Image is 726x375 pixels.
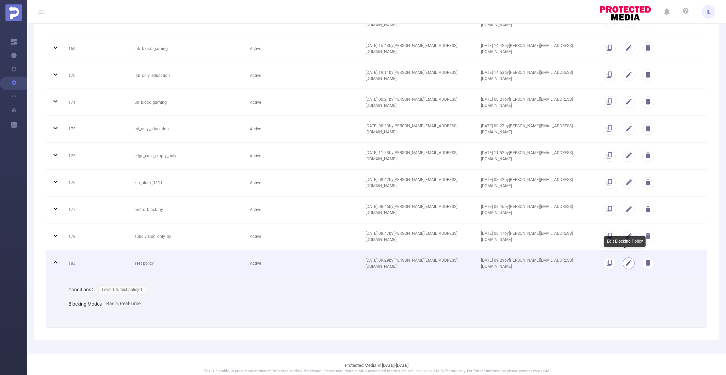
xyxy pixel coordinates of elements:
[366,124,457,135] span: [DATE] 00:23 by [PERSON_NAME][EMAIL_ADDRESS][DOMAIN_NAME]
[129,89,245,116] td: url_block_gaming
[481,178,573,189] span: [DATE] 08:42 by [PERSON_NAME][EMAIL_ADDRESS][DOMAIN_NAME]
[481,258,573,269] span: [DATE] 09:29 by [PERSON_NAME][EMAIL_ADDRESS][DOMAIN_NAME]
[63,170,129,197] td: 176
[481,43,573,54] span: [DATE] 14:42 by [PERSON_NAME][EMAIL_ADDRESS][DOMAIN_NAME]
[250,154,261,159] span: Active
[63,197,129,224] td: 177
[250,46,261,51] span: Active
[366,70,457,81] span: [DATE] 19:11 by [PERSON_NAME][EMAIL_ADDRESS][DOMAIN_NAME]
[5,4,22,21] img: Protected Media
[129,116,245,143] td: url_only_education
[250,234,261,239] span: Active
[129,170,245,197] td: zip_block_1111
[129,250,245,277] td: Test policy
[68,287,96,293] label: Conditions
[68,301,106,307] label: Blocking Modes
[481,124,573,135] span: [DATE] 00:23 by [PERSON_NAME][EMAIL_ADDRESS][DOMAIN_NAME]
[707,5,711,19] span: IL
[481,16,573,27] span: [DATE] 15:30 by [PERSON_NAME][EMAIL_ADDRESS][DOMAIN_NAME]
[63,89,129,116] td: 171
[129,143,245,170] td: edge_case_empty_only
[250,181,261,185] span: Active
[129,62,245,89] td: iab_only_education
[366,205,457,215] span: [DATE] 08:46 by [PERSON_NAME][EMAIL_ADDRESS][DOMAIN_NAME]
[106,301,141,307] span: Basic, Real-Time
[366,231,457,242] span: [DATE] 08:47 by [PERSON_NAME][EMAIL_ADDRESS][DOMAIN_NAME]
[63,250,129,277] td: 183
[366,258,457,269] span: [DATE] 09:29 by [PERSON_NAME][EMAIL_ADDRESS][DOMAIN_NAME]
[129,224,245,250] td: subdivision_only_ny
[366,151,457,162] span: [DATE] 11:53 by [PERSON_NAME][EMAIL_ADDRESS][DOMAIN_NAME]
[481,205,573,215] span: [DATE] 08:46 by [PERSON_NAME][EMAIL_ADDRESS][DOMAIN_NAME]
[63,224,129,250] td: 178
[98,286,147,294] span: Level 1 Is 'test-policy-1'
[250,261,261,266] span: Active
[366,178,457,189] span: [DATE] 08:42 by [PERSON_NAME][EMAIL_ADDRESS][DOMAIN_NAME]
[250,127,261,132] span: Active
[250,100,261,105] span: Active
[250,19,261,24] span: Active
[366,97,457,108] span: [DATE] 00:21 by [PERSON_NAME][EMAIL_ADDRESS][DOMAIN_NAME]
[63,35,129,62] td: 169
[250,73,261,78] span: Active
[63,62,129,89] td: 170
[481,97,573,108] span: [DATE] 00:21 by [PERSON_NAME][EMAIL_ADDRESS][DOMAIN_NAME]
[63,143,129,170] td: 175
[604,236,646,247] div: Edit Blocking Policy
[44,369,709,375] p: This is a stable, in production version of Protected Media's dashboard. Please note that the MRC ...
[481,231,573,242] span: [DATE] 08:47 by [PERSON_NAME][EMAIL_ADDRESS][DOMAIN_NAME]
[366,16,457,27] span: [DATE] 15:30 by [PERSON_NAME][EMAIL_ADDRESS][DOMAIN_NAME]
[129,197,245,224] td: metro_block_ny
[481,70,573,81] span: [DATE] 14:53 by [PERSON_NAME][EMAIL_ADDRESS][DOMAIN_NAME]
[250,208,261,212] span: Active
[63,116,129,143] td: 172
[366,43,457,54] span: [DATE] 15:43 by [PERSON_NAME][EMAIL_ADDRESS][DOMAIN_NAME]
[481,151,573,162] span: [DATE] 11:52 by [PERSON_NAME][EMAIL_ADDRESS][DOMAIN_NAME]
[129,35,245,62] td: iab_block_gaming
